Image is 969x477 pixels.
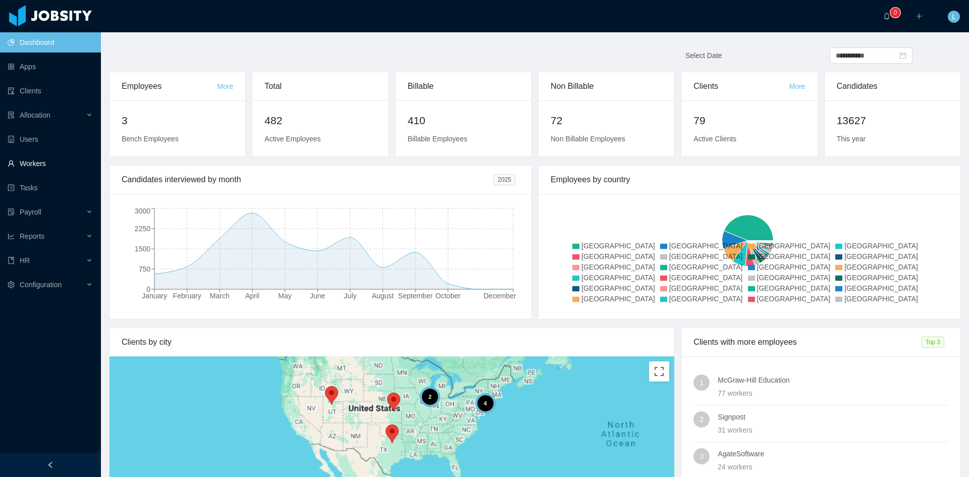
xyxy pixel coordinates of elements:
[146,285,150,293] tspan: 0
[899,52,906,59] i: icon: calendar
[8,81,93,101] a: icon: auditClients
[581,252,655,260] span: [GEOGRAPHIC_DATA]
[398,292,433,300] tspan: September
[844,295,918,303] span: [GEOGRAPHIC_DATA]
[372,292,394,300] tspan: August
[245,292,259,300] tspan: April
[483,292,516,300] tspan: December
[693,328,921,356] div: Clients with more employees
[310,292,326,300] tspan: June
[8,257,15,264] i: icon: book
[883,13,890,20] i: icon: bell
[122,328,662,356] div: Clients by city
[420,387,440,407] div: 2
[20,281,62,289] span: Configuration
[649,361,669,382] button: Toggle fullscreen view
[173,292,201,300] tspan: February
[264,72,376,100] div: Total
[8,32,93,52] a: icon: pie-chartDashboard
[139,265,151,273] tspan: 750
[8,112,15,119] i: icon: solution
[718,448,948,459] h4: AgateSoftware
[122,113,233,129] h2: 3
[922,337,944,348] span: Top 3
[20,256,30,264] span: HR
[122,166,494,194] div: Candidates interviewed by month
[494,174,515,185] span: 2025
[142,292,167,300] tspan: January
[20,232,44,240] span: Reports
[757,274,831,282] span: [GEOGRAPHIC_DATA]
[693,135,736,143] span: Active Clients
[8,178,93,198] a: icon: profileTasks
[278,292,291,300] tspan: May
[952,11,956,23] span: L
[757,242,831,250] span: [GEOGRAPHIC_DATA]
[669,263,743,271] span: [GEOGRAPHIC_DATA]
[837,135,866,143] span: This year
[837,113,948,129] h2: 13627
[135,225,150,233] tspan: 2250
[844,242,918,250] span: [GEOGRAPHIC_DATA]
[757,295,831,303] span: [GEOGRAPHIC_DATA]
[408,113,519,129] h2: 410
[718,461,948,472] div: 24 workers
[8,281,15,288] i: icon: setting
[475,393,495,413] div: 4
[581,263,655,271] span: [GEOGRAPHIC_DATA]
[408,135,467,143] span: Billable Employees
[890,8,900,18] sup: 0
[699,448,704,464] span: 3
[718,425,948,436] div: 31 workers
[217,82,233,90] a: More
[693,72,789,100] div: Clients
[669,274,743,282] span: [GEOGRAPHIC_DATA]
[8,129,93,149] a: icon: robotUsers
[844,284,918,292] span: [GEOGRAPHIC_DATA]
[669,295,743,303] span: [GEOGRAPHIC_DATA]
[757,263,831,271] span: [GEOGRAPHIC_DATA]
[685,51,722,60] span: Select Date
[757,252,831,260] span: [GEOGRAPHIC_DATA]
[436,292,461,300] tspan: October
[844,263,918,271] span: [GEOGRAPHIC_DATA]
[844,252,918,260] span: [GEOGRAPHIC_DATA]
[408,72,519,100] div: Billable
[264,113,376,129] h2: 482
[135,207,150,215] tspan: 3000
[581,295,655,303] span: [GEOGRAPHIC_DATA]
[8,57,93,77] a: icon: appstoreApps
[718,388,948,399] div: 77 workers
[581,242,655,250] span: [GEOGRAPHIC_DATA]
[135,245,150,253] tspan: 1500
[789,82,805,90] a: More
[122,135,179,143] span: Bench Employees
[551,135,625,143] span: Non Billable Employees
[669,242,743,250] span: [GEOGRAPHIC_DATA]
[8,153,93,174] a: icon: userWorkers
[210,292,230,300] tspan: March
[699,411,704,428] span: 2
[669,252,743,260] span: [GEOGRAPHIC_DATA]
[344,292,356,300] tspan: July
[551,113,662,129] h2: 72
[693,113,805,129] h2: 79
[551,166,948,194] div: Employees by country
[916,13,923,20] i: icon: plus
[122,72,217,100] div: Employees
[581,274,655,282] span: [GEOGRAPHIC_DATA]
[8,233,15,240] i: icon: line-chart
[718,411,948,422] h4: Signpost
[669,284,743,292] span: [GEOGRAPHIC_DATA]
[264,135,320,143] span: Active Employees
[757,284,831,292] span: [GEOGRAPHIC_DATA]
[8,208,15,216] i: icon: file-protect
[581,284,655,292] span: [GEOGRAPHIC_DATA]
[718,375,948,386] h4: McGraw-Hill Education
[844,274,918,282] span: [GEOGRAPHIC_DATA]
[551,72,662,100] div: Non Billable
[20,208,41,216] span: Payroll
[837,72,948,100] div: Candidates
[20,111,50,119] span: Allocation
[699,375,704,391] span: 1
